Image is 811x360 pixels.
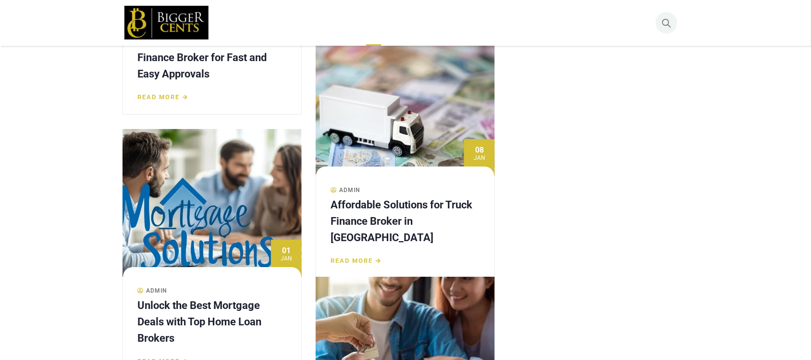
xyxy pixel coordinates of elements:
img: Home [124,6,209,39]
img: Affordable Solutions for Truck Finance Broker in Melbourne [316,37,495,177]
span: Home [237,18,258,27]
span: admin [331,187,360,193]
span: Jan [474,154,485,162]
a: Read more [137,93,188,101]
a: Melbourne’s Trusted Truck Finance Broker for Fast and Easy Approvals [137,35,267,80]
span: Contact Bigger Cents [399,18,471,27]
span: 08 [474,146,485,154]
a: Affordable Solutions for Truck Finance Broker in [GEOGRAPHIC_DATA] [331,199,472,244]
span: 01 [281,247,292,255]
img: Unlock the Best Mortgage Deals with Top Home Loan Brokers [123,129,302,276]
span: Blog [366,18,381,27]
span: Services [275,18,305,27]
a: Unlock the Best Mortgage Deals with Top Home Loan Brokers [137,299,261,344]
span: About [328,18,349,27]
a: Read more [331,257,381,264]
span: Jan [281,255,292,262]
span: admin [137,287,167,294]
